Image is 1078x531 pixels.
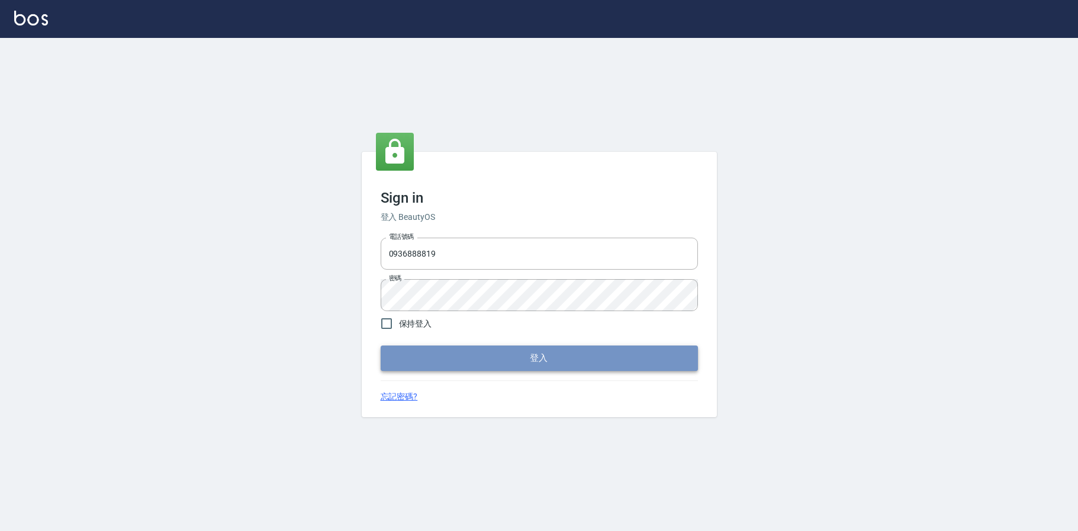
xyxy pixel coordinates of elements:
a: 忘記密碼? [381,391,418,403]
label: 電話號碼 [389,232,414,241]
span: 保持登入 [399,318,432,330]
img: Logo [14,11,48,25]
button: 登入 [381,346,698,370]
h3: Sign in [381,190,698,206]
label: 密碼 [389,274,401,283]
h6: 登入 BeautyOS [381,211,698,223]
